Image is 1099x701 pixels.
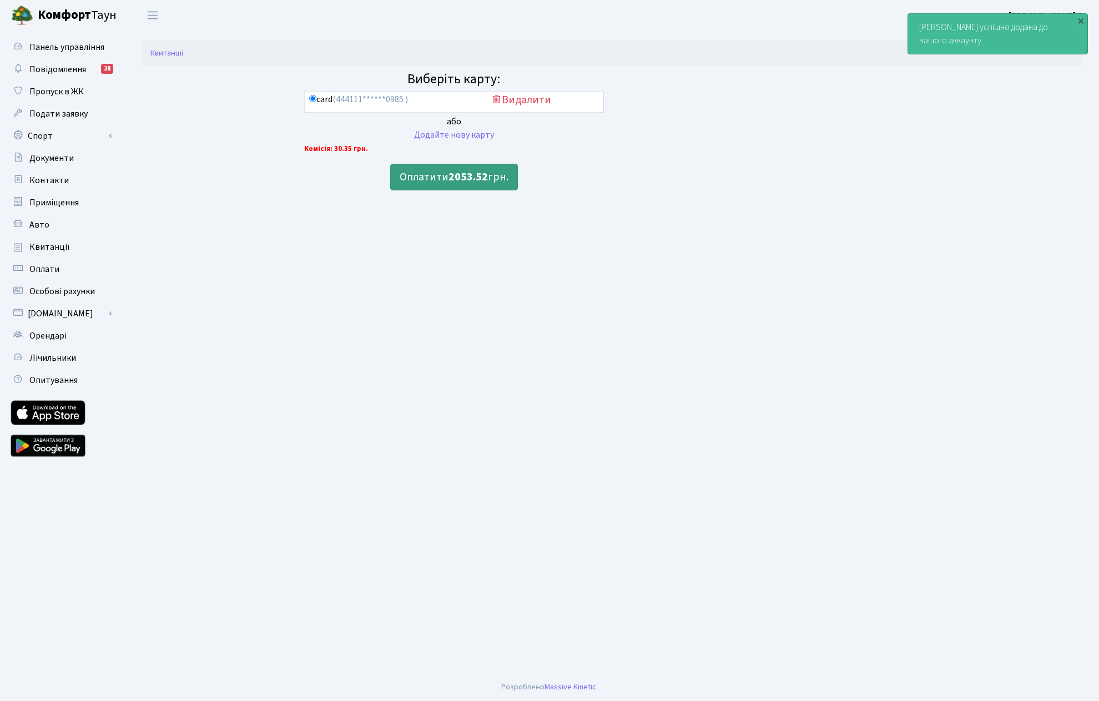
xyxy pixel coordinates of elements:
span: Приміщення [29,196,79,209]
a: Пропуск в ЖК [6,80,117,103]
a: Опитування [6,369,117,391]
h4: Виберіть карту: [304,72,604,88]
b: Комісія: 30.35 грн. [304,144,368,154]
a: Лічильники [6,347,117,369]
button: Оплатити2053.52грн. [390,164,518,190]
span: Квитанції [29,241,70,253]
span: Повідомлення [29,63,86,75]
span: Контакти [29,174,69,186]
div: 28 [101,64,113,74]
a: Документи [6,147,117,169]
span: Особові рахунки [29,285,95,297]
span: Орендарі [29,330,67,342]
span: Документи [29,152,74,164]
span: Опитування [29,374,78,386]
span: Авто [29,219,49,231]
a: [DOMAIN_NAME] [6,302,117,325]
h5: Видалити [491,93,599,107]
a: [PERSON_NAME] В. [1009,9,1086,22]
a: Спорт [6,125,117,147]
b: 2053.52 [448,169,488,185]
a: Особові рахунки [6,280,117,302]
a: Авто [6,214,117,236]
div: × [1075,15,1086,26]
a: Massive Kinetic [545,681,596,693]
span: Оплати [29,263,59,275]
span: Панель управління [29,41,104,53]
div: Додайте нову карту [304,128,604,142]
div: або [304,115,604,128]
a: Приміщення [6,191,117,214]
div: Розроблено . [501,681,598,693]
div: [PERSON_NAME] успішно додана до вашого аккаунту [908,14,1087,54]
label: card [309,93,408,106]
span: Подати заявку [29,108,88,120]
a: Оплати [6,258,117,280]
span: Лічильники [29,352,76,364]
img: logo.png [11,4,33,27]
a: Квитанції [6,236,117,258]
a: Орендарі [6,325,117,347]
button: Переключити навігацію [139,6,167,24]
a: Квитанції [150,47,183,59]
a: Контакти [6,169,117,191]
a: Панель управління [6,36,117,58]
span: Пропуск в ЖК [29,85,84,98]
a: Повідомлення28 [6,58,117,80]
a: Подати заявку [6,103,117,125]
span: Таун [38,6,117,25]
b: Комфорт [38,6,91,24]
